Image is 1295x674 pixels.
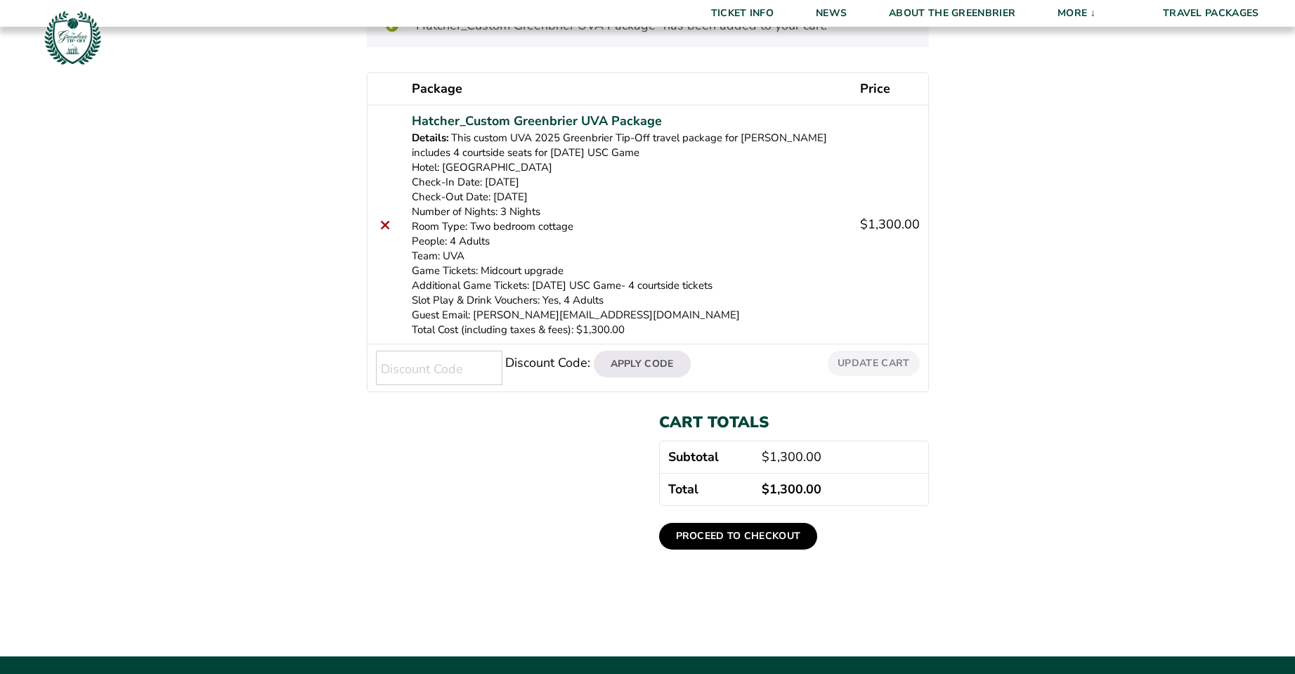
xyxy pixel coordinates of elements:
[594,351,691,377] button: Apply Code
[762,481,821,498] bdi: 1,300.00
[828,351,919,375] button: Update cart
[762,448,821,465] bdi: 1,300.00
[860,216,868,233] span: $
[412,131,843,323] p: This custom UVA 2025 Greenbrier Tip-Off travel package for [PERSON_NAME] includes 4 courtside sea...
[852,73,928,105] th: Price
[860,216,920,233] bdi: 1,300.00
[659,413,929,432] h2: Cart totals
[660,473,754,505] th: Total
[403,73,852,105] th: Package
[659,523,818,550] a: Proceed to checkout
[376,215,395,234] a: Remove this item
[376,351,502,385] input: Discount Code
[660,441,754,473] th: Subtotal
[412,323,843,337] p: Total Cost (including taxes & fees): $1,300.00
[762,448,769,465] span: $
[412,112,662,131] a: Hatcher_Custom Greenbrier UVA Package
[42,7,103,68] img: Greenbrier Tip-Off
[412,131,449,145] dt: Details:
[505,354,590,371] label: Discount Code:
[762,481,769,498] span: $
